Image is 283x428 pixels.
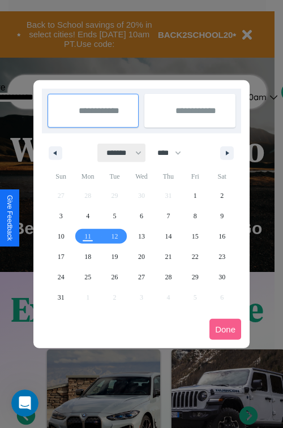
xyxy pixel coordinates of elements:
button: 28 [155,267,182,287]
span: 12 [112,226,118,247]
span: 23 [218,247,225,267]
button: 9 [209,206,235,226]
span: 31 [58,287,65,308]
button: 31 [48,287,74,308]
button: 5 [101,206,128,226]
span: 18 [84,247,91,267]
button: 10 [48,226,74,247]
span: 27 [138,267,145,287]
span: 6 [140,206,143,226]
button: 18 [74,247,101,267]
span: 5 [113,206,117,226]
span: 21 [165,247,171,267]
span: 4 [86,206,89,226]
button: 13 [128,226,155,247]
button: 25 [74,267,101,287]
button: 4 [74,206,101,226]
span: 25 [84,267,91,287]
span: Tue [101,167,128,185]
span: Mon [74,167,101,185]
button: 17 [48,247,74,267]
span: 26 [112,267,118,287]
span: 13 [138,226,145,247]
button: 21 [155,247,182,267]
button: 22 [182,247,208,267]
span: Sun [48,167,74,185]
button: 6 [128,206,155,226]
button: 19 [101,247,128,267]
button: 27 [128,267,155,287]
span: 10 [58,226,65,247]
span: Fri [182,167,208,185]
span: 2 [220,185,224,206]
span: 15 [192,226,199,247]
button: 11 [74,226,101,247]
span: 22 [192,247,199,267]
span: 30 [218,267,225,287]
span: 29 [192,267,199,287]
span: 17 [58,247,65,267]
span: 14 [165,226,171,247]
button: 2 [209,185,235,206]
button: 30 [209,267,235,287]
button: 1 [182,185,208,206]
span: Wed [128,167,155,185]
span: 28 [165,267,171,287]
span: 11 [84,226,91,247]
span: 16 [218,226,225,247]
button: 29 [182,267,208,287]
button: 14 [155,226,182,247]
button: 7 [155,206,182,226]
span: 7 [166,206,170,226]
button: 15 [182,226,208,247]
button: 23 [209,247,235,267]
span: Sat [209,167,235,185]
span: 24 [58,267,65,287]
button: 12 [101,226,128,247]
button: 24 [48,267,74,287]
span: 1 [194,185,197,206]
span: 3 [59,206,63,226]
span: Thu [155,167,182,185]
button: 20 [128,247,155,267]
span: 8 [194,206,197,226]
button: 8 [182,206,208,226]
div: Give Feedback [6,195,14,241]
span: 20 [138,247,145,267]
span: 9 [220,206,224,226]
button: 26 [101,267,128,287]
iframe: Intercom live chat [11,390,38,417]
span: 19 [112,247,118,267]
button: 16 [209,226,235,247]
button: 3 [48,206,74,226]
button: Done [209,319,241,340]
